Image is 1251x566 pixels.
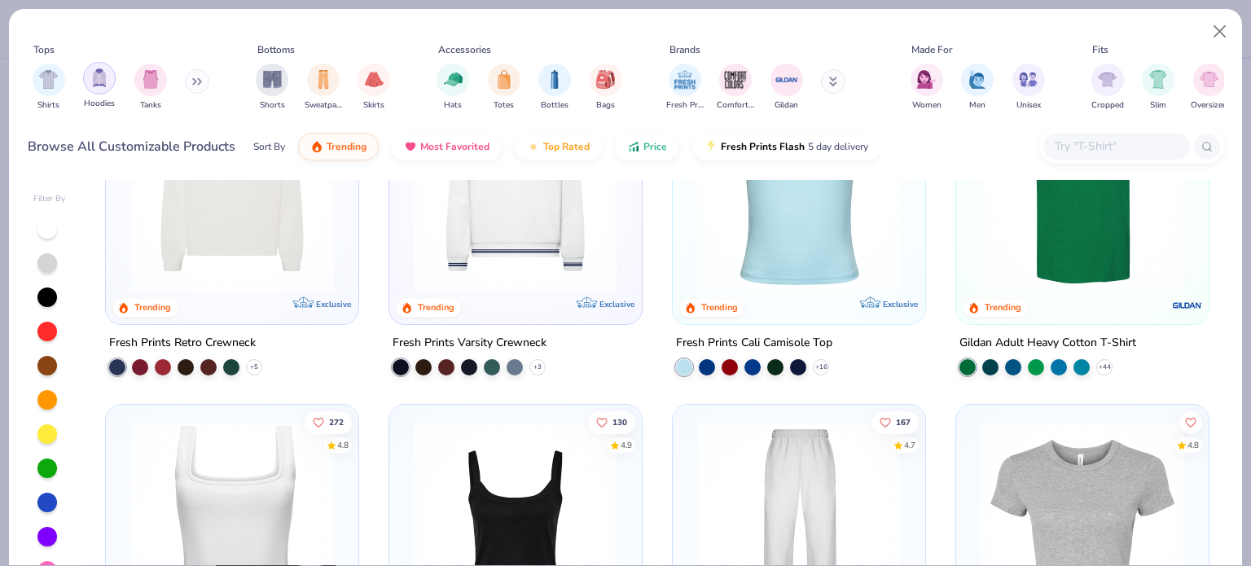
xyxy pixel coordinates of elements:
[330,418,345,426] span: 272
[770,64,803,112] div: filter for Gildan
[705,140,718,153] img: flash.gif
[256,64,288,112] button: filter button
[590,64,622,112] button: filter button
[911,42,952,57] div: Made For
[676,332,832,353] div: Fresh Prints Cali Camisole Top
[1091,64,1124,112] div: filter for Cropped
[142,70,160,89] img: Tanks Image
[260,99,285,112] span: Shorts
[911,64,943,112] div: filter for Women
[689,88,909,292] img: a25d9891-da96-49f3-a35e-76288174bf3a
[437,64,469,112] div: filter for Hats
[961,64,994,112] div: filter for Men
[438,42,491,57] div: Accessories
[1150,99,1166,112] span: Slim
[896,418,911,426] span: 167
[257,42,295,57] div: Bottoms
[666,99,704,112] span: Fresh Prints
[134,64,167,112] button: filter button
[363,99,384,112] span: Skirts
[717,64,754,112] div: filter for Comfort Colors
[538,64,571,112] div: filter for Bottles
[253,139,285,154] div: Sort By
[90,68,108,87] img: Hoodies Image
[28,137,235,156] div: Browse All Customizable Products
[314,70,332,89] img: Sweatpants Image
[673,68,697,92] img: Fresh Prints Image
[666,64,704,112] div: filter for Fresh Prints
[596,99,615,112] span: Bags
[1205,16,1236,47] button: Close
[615,133,679,160] button: Price
[1016,99,1041,112] span: Unisex
[37,99,59,112] span: Shirts
[917,70,936,89] img: Women Image
[33,64,65,112] button: filter button
[33,42,55,57] div: Tops
[770,64,803,112] button: filter button
[1187,439,1199,451] div: 4.8
[1098,70,1117,89] img: Cropped Image
[596,70,614,89] img: Bags Image
[33,64,65,112] div: filter for Shirts
[968,70,986,89] img: Men Image
[538,64,571,112] button: filter button
[39,70,58,89] img: Shirts Image
[365,70,384,89] img: Skirts Image
[305,64,342,112] div: filter for Sweatpants
[515,133,602,160] button: Top Rated
[420,140,489,153] span: Most Favorited
[721,140,805,153] span: Fresh Prints Flash
[263,70,282,89] img: Shorts Image
[808,138,868,156] span: 5 day delivery
[338,439,349,451] div: 4.8
[590,64,622,112] div: filter for Bags
[527,140,540,153] img: TopRated.gif
[1092,42,1108,57] div: Fits
[588,410,635,433] button: Like
[692,133,880,160] button: Fresh Prints Flash5 day delivery
[488,64,520,112] div: filter for Totes
[298,133,379,160] button: Trending
[643,140,667,153] span: Price
[546,70,564,89] img: Bottles Image
[717,64,754,112] button: filter button
[1191,64,1227,112] div: filter for Oversized
[488,64,520,112] button: filter button
[437,64,469,112] button: filter button
[1091,64,1124,112] button: filter button
[444,99,462,112] span: Hats
[305,99,342,112] span: Sweatpants
[911,64,943,112] button: filter button
[358,64,390,112] button: filter button
[1142,64,1174,112] div: filter for Slim
[543,140,590,153] span: Top Rated
[961,64,994,112] button: filter button
[909,88,1129,292] img: 61d0f7fa-d448-414b-acbf-5d07f88334cb
[1200,70,1218,89] img: Oversized Image
[495,70,513,89] img: Totes Image
[494,99,514,112] span: Totes
[541,99,568,112] span: Bottles
[723,68,748,92] img: Comfort Colors Image
[1191,99,1227,112] span: Oversized
[392,133,502,160] button: Most Favorited
[1149,70,1167,89] img: Slim Image
[33,193,66,205] div: Filter By
[134,64,167,112] div: filter for Tanks
[666,64,704,112] button: filter button
[533,362,542,371] span: + 3
[972,88,1192,292] img: db319196-8705-402d-8b46-62aaa07ed94f
[305,64,342,112] button: filter button
[1179,410,1202,433] button: Like
[358,64,390,112] div: filter for Skirts
[969,99,985,112] span: Men
[912,99,942,112] span: Women
[444,70,463,89] img: Hats Image
[1019,70,1038,89] img: Unisex Image
[83,64,116,112] button: filter button
[904,439,915,451] div: 4.7
[1012,64,1045,112] div: filter for Unisex
[250,362,258,371] span: + 5
[122,88,342,292] img: 3abb6cdb-110e-4e18-92a0-dbcd4e53f056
